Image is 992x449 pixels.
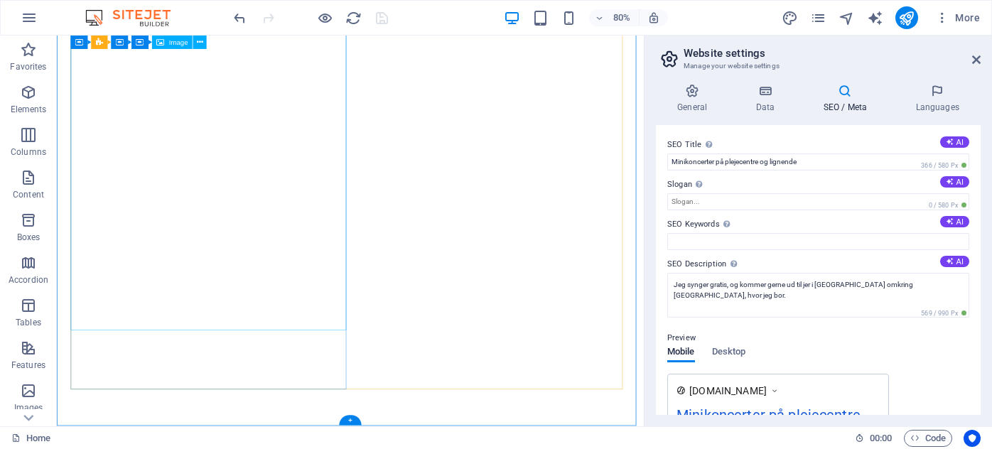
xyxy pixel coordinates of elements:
span: More [935,11,980,25]
button: More [929,6,986,29]
button: navigator [839,9,856,26]
h2: Website settings [684,47,981,60]
span: 0 / 580 Px [926,200,969,210]
h4: General [656,84,734,114]
button: text_generator [867,9,884,26]
img: Editor Logo [82,9,188,26]
div: + [339,416,361,426]
p: Columns [11,146,46,158]
button: pages [810,9,827,26]
span: Image [169,39,188,46]
i: Reload page [345,10,362,26]
button: SEO Keywords [940,216,969,227]
p: Features [11,359,45,371]
p: Preview [667,330,696,347]
span: Desktop [712,343,746,363]
p: Images [14,402,43,413]
i: On resize automatically adjust zoom level to fit chosen device. [647,11,660,24]
p: Content [13,189,44,200]
span: : [880,433,882,443]
input: Slogan... [667,193,969,210]
div: Preview [667,347,745,374]
h6: 80% [610,9,633,26]
span: Code [910,430,946,447]
button: Usercentrics [964,430,981,447]
h6: Session time [855,430,893,447]
p: Accordion [9,274,48,286]
p: Boxes [17,232,41,243]
button: Code [904,430,952,447]
span: Mobile [667,343,695,363]
button: Click here to leave preview mode and continue editing [316,9,333,26]
button: undo [231,9,248,26]
button: 80% [589,9,640,26]
span: 366 / 580 Px [918,161,969,171]
p: Favorites [10,61,46,72]
i: Publish [898,10,915,26]
a: Click to cancel selection. Double-click to open Pages [11,430,50,447]
label: Slogan [667,176,969,193]
button: reload [345,9,362,26]
label: SEO Keywords [667,216,969,233]
label: SEO Title [667,136,969,153]
p: Elements [11,104,47,115]
button: Slogan [940,176,969,188]
i: Design (Ctrl+Alt+Y) [782,10,798,26]
i: Navigator [839,10,855,26]
span: [DOMAIN_NAME] [689,384,767,398]
h4: Languages [894,84,981,114]
i: Pages (Ctrl+Alt+S) [810,10,826,26]
h3: Manage your website settings [684,60,952,72]
h4: SEO / Meta [802,84,894,114]
i: Undo: Change text (Ctrl+Z) [232,10,248,26]
p: Tables [16,317,41,328]
label: SEO Description [667,256,969,273]
i: AI Writer [867,10,883,26]
button: SEO Title [940,136,969,148]
span: 00 00 [870,430,892,447]
span: 569 / 990 Px [918,308,969,318]
button: design [782,9,799,26]
button: publish [895,6,918,29]
h4: Data [734,84,802,114]
button: SEO Description [940,256,969,267]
